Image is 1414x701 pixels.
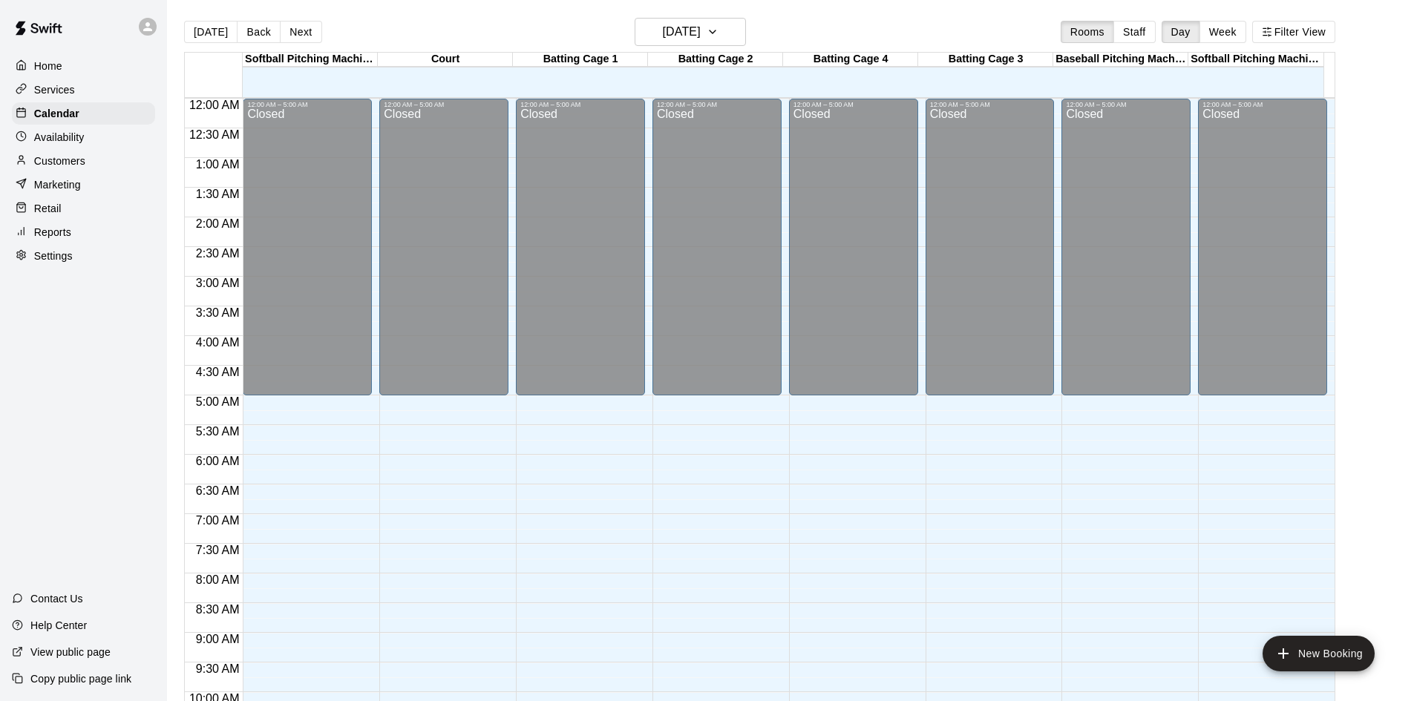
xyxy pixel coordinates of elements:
[184,21,238,43] button: [DATE]
[12,79,155,101] a: Services
[378,53,513,67] div: Court
[657,108,777,401] div: Closed
[186,99,243,111] span: 12:00 AM
[192,336,243,349] span: 4:00 AM
[384,108,504,401] div: Closed
[652,99,782,395] div: 12:00 AM – 5:00 AM: Closed
[1202,101,1323,108] div: 12:00 AM – 5:00 AM
[34,82,75,97] p: Services
[1113,21,1156,43] button: Staff
[1252,21,1335,43] button: Filter View
[34,130,85,145] p: Availability
[516,99,645,395] div: 12:00 AM – 5:00 AM: Closed
[930,101,1050,108] div: 12:00 AM – 5:00 AM
[384,101,504,108] div: 12:00 AM – 5:00 AM
[247,108,367,401] div: Closed
[635,18,746,46] button: [DATE]
[192,188,243,200] span: 1:30 AM
[1198,99,1327,395] div: 12:00 AM – 5:00 AM: Closed
[192,662,243,675] span: 9:30 AM
[930,108,1050,401] div: Closed
[793,108,914,401] div: Closed
[12,197,155,220] a: Retail
[192,158,243,171] span: 1:00 AM
[918,53,1053,67] div: Batting Cage 3
[789,99,918,395] div: 12:00 AM – 5:00 AM: Closed
[12,150,155,172] a: Customers
[513,53,648,67] div: Batting Cage 1
[793,101,914,108] div: 12:00 AM – 5:00 AM
[1162,21,1200,43] button: Day
[12,245,155,267] a: Settings
[657,101,777,108] div: 12:00 AM – 5:00 AM
[1066,101,1186,108] div: 12:00 AM – 5:00 AM
[12,102,155,125] a: Calendar
[192,633,243,645] span: 9:00 AM
[1061,21,1114,43] button: Rooms
[1199,21,1246,43] button: Week
[34,225,71,240] p: Reports
[34,106,79,121] p: Calendar
[192,484,243,497] span: 6:30 AM
[1263,636,1375,671] button: add
[34,249,73,263] p: Settings
[186,128,243,141] span: 12:30 AM
[192,514,243,527] span: 7:00 AM
[192,366,243,378] span: 4:30 AM
[192,306,243,319] span: 3:30 AM
[12,221,155,243] a: Reports
[926,99,1055,395] div: 12:00 AM – 5:00 AM: Closed
[192,603,243,616] span: 8:30 AM
[192,544,243,556] span: 7:30 AM
[243,99,372,395] div: 12:00 AM – 5:00 AM: Closed
[30,591,83,606] p: Contact Us
[12,174,155,196] a: Marketing
[192,573,243,586] span: 8:00 AM
[34,177,81,192] p: Marketing
[280,21,321,43] button: Next
[34,154,85,168] p: Customers
[34,201,62,216] p: Retail
[30,645,111,659] p: View public page
[192,217,243,230] span: 2:00 AM
[1053,53,1188,67] div: Baseball Pitching Machine
[192,395,243,408] span: 5:00 AM
[1061,99,1191,395] div: 12:00 AM – 5:00 AM: Closed
[1188,53,1323,67] div: Softball Pitching Machine 2
[520,101,641,108] div: 12:00 AM – 5:00 AM
[648,53,783,67] div: Batting Cage 2
[30,671,131,686] p: Copy public page link
[243,53,378,67] div: Softball Pitching Machine 1
[192,425,243,438] span: 5:30 AM
[520,108,641,401] div: Closed
[192,277,243,289] span: 3:00 AM
[1202,108,1323,401] div: Closed
[30,618,87,633] p: Help Center
[192,247,243,260] span: 2:30 AM
[34,59,62,73] p: Home
[237,21,281,43] button: Back
[783,53,918,67] div: Batting Cage 4
[663,22,701,42] h6: [DATE]
[379,99,508,395] div: 12:00 AM – 5:00 AM: Closed
[12,126,155,148] a: Availability
[247,101,367,108] div: 12:00 AM – 5:00 AM
[12,55,155,77] a: Home
[192,455,243,467] span: 6:00 AM
[1066,108,1186,401] div: Closed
